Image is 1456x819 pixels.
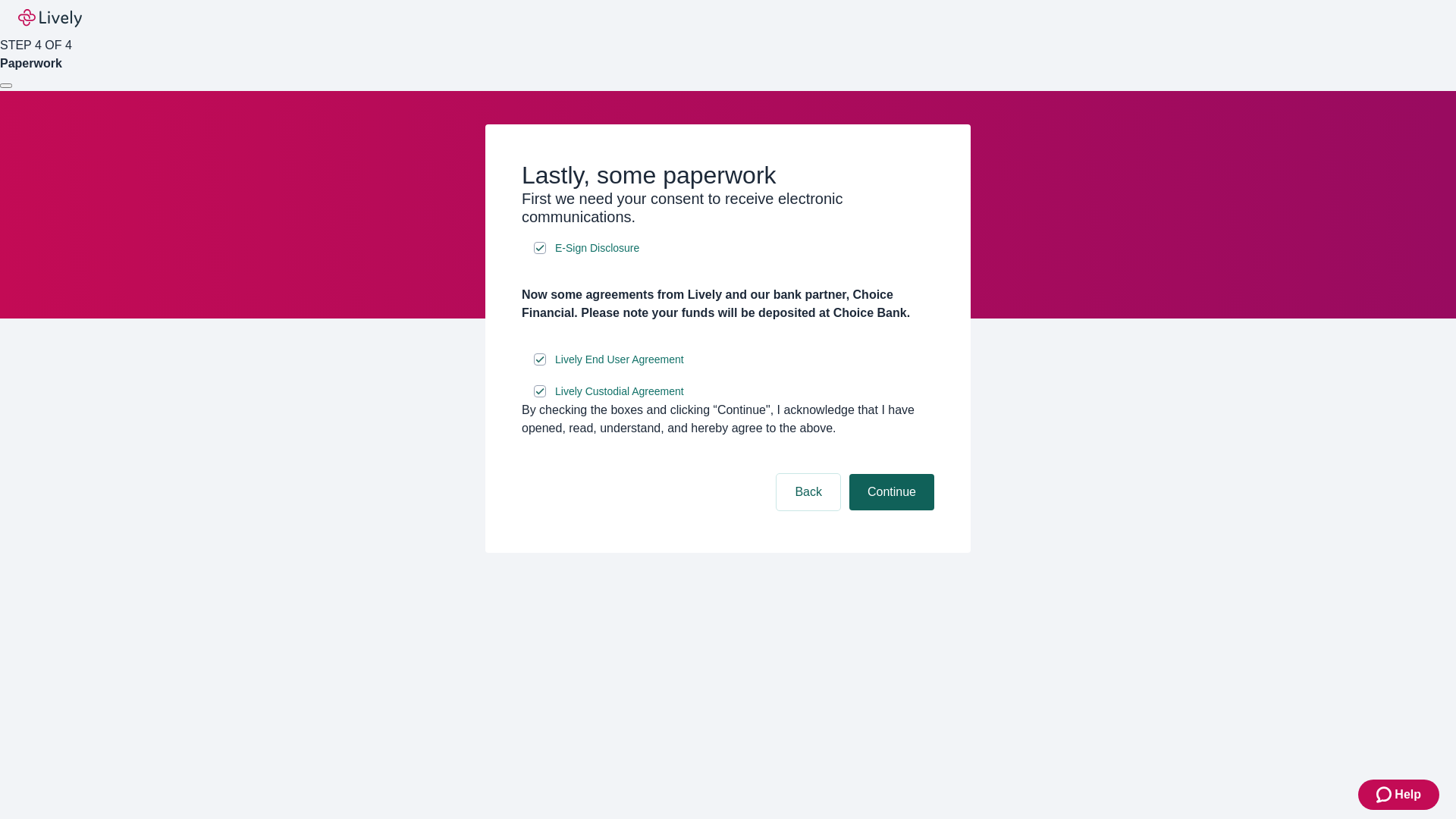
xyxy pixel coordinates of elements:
span: E-Sign Disclosure [555,240,639,256]
span: Help [1395,786,1421,804]
div: By checking the boxes and clicking “Continue", I acknowledge that I have opened, read, understand... [522,401,934,438]
a: e-sign disclosure document [552,350,687,369]
a: e-sign disclosure document [552,382,687,401]
button: Back [777,474,840,510]
span: Lively End User Agreement [555,352,684,368]
h4: Now some agreements from Lively and our bank partner, Choice Financial. Please note your funds wi... [522,286,934,322]
img: Lively [18,9,82,27]
h2: Lastly, some paperwork [522,161,934,190]
h3: First we need your consent to receive electronic communications. [522,190,934,226]
svg: Zendesk support icon [1376,786,1395,804]
button: Zendesk support iconHelp [1358,780,1439,810]
span: Lively Custodial Agreement [555,384,684,400]
a: e-sign disclosure document [552,239,642,258]
button: Continue [849,474,934,510]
